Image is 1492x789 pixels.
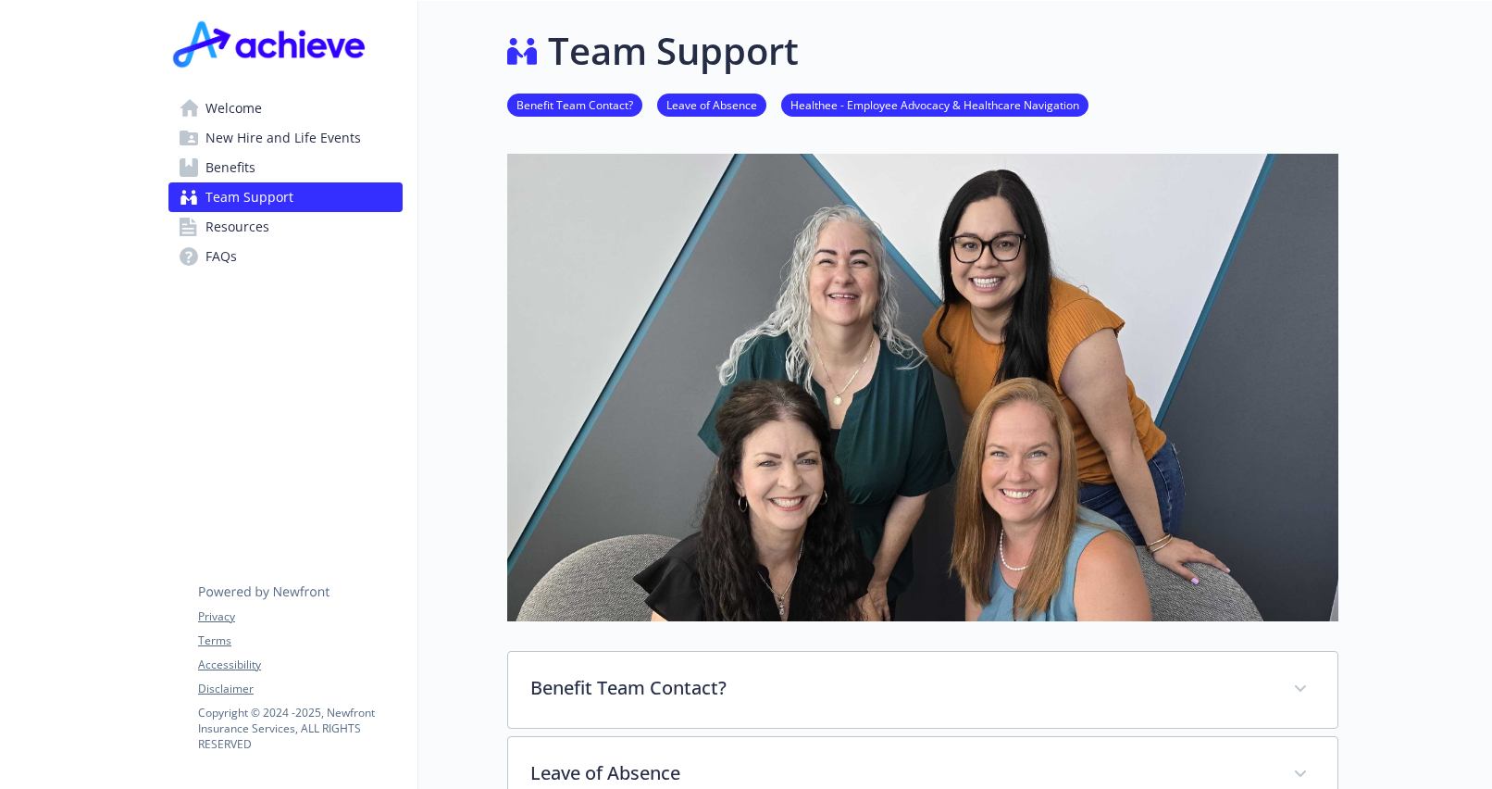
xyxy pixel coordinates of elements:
a: Leave of Absence [657,95,766,113]
span: New Hire and Life Events [205,123,361,153]
span: FAQs [205,242,237,271]
a: Benefits [168,153,403,182]
a: Terms [198,632,402,649]
a: Team Support [168,182,403,212]
span: Welcome [205,94,262,123]
div: Benefit Team Contact? [508,652,1337,728]
p: Copyright © 2024 - 2025 , Newfront Insurance Services, ALL RIGHTS RESERVED [198,705,402,752]
h1: Team Support [548,23,799,79]
span: Benefits [205,153,255,182]
a: Disclaimer [198,681,402,697]
a: Benefit Team Contact? [507,95,642,113]
a: Healthee - Employee Advocacy & Healthcare Navigation [781,95,1088,113]
a: Welcome [168,94,403,123]
img: team support page banner [507,154,1338,620]
span: Team Support [205,182,293,212]
a: FAQs [168,242,403,271]
a: Privacy [198,608,402,625]
a: New Hire and Life Events [168,123,403,153]
a: Resources [168,212,403,242]
p: Benefit Team Contact? [530,674,1271,702]
a: Accessibility [198,657,402,673]
span: Resources [205,212,269,242]
p: Leave of Absence [530,759,1271,787]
